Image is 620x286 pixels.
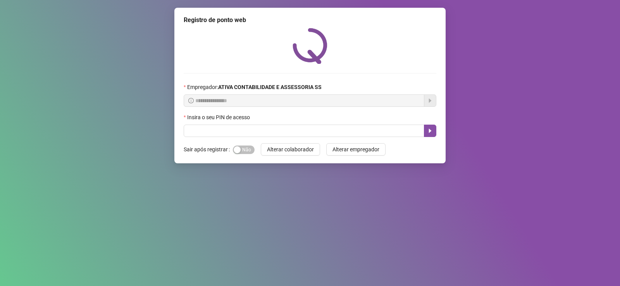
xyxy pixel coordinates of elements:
[326,143,386,156] button: Alterar empregador
[267,145,314,154] span: Alterar colaborador
[187,83,322,91] span: Empregador :
[261,143,320,156] button: Alterar colaborador
[184,15,436,25] div: Registro de ponto web
[332,145,379,154] span: Alterar empregador
[427,128,433,134] span: caret-right
[184,143,233,156] label: Sair após registrar
[293,28,327,64] img: QRPoint
[184,113,255,122] label: Insira o seu PIN de acesso
[218,84,322,90] strong: ATIVA CONTABILIDADE E ASSESSORIA SS
[188,98,194,103] span: info-circle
